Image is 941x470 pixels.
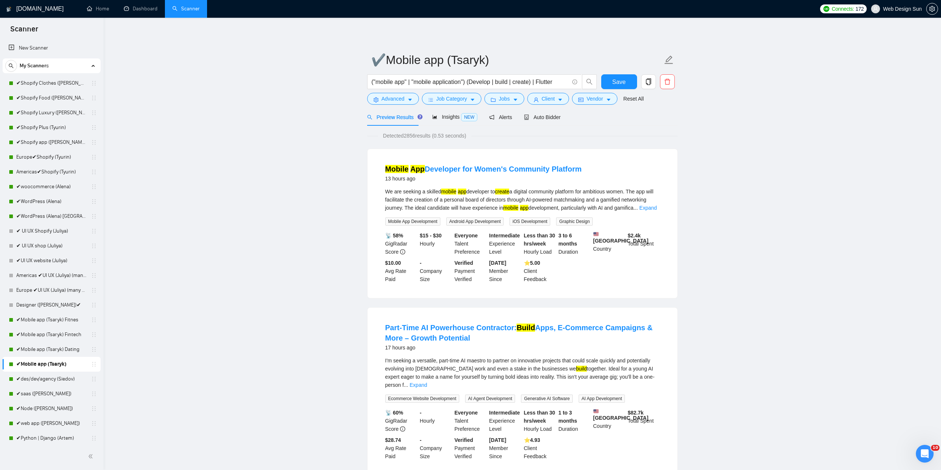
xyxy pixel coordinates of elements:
a: ✔Mobile app (Tsaryk) [16,357,87,372]
span: idcard [578,97,583,102]
span: AI App Development [579,395,625,403]
span: Scanner [4,24,44,39]
span: Generative AI Software [521,395,572,403]
li: New Scanner [3,41,101,55]
button: settingAdvancedcaret-down [367,93,419,105]
span: holder [91,95,97,101]
img: 🇺🇸 [593,409,599,414]
b: ⭐️ 4.93 [524,437,540,443]
mark: mobile [441,189,456,195]
span: user [873,6,878,11]
div: Duration [557,409,592,433]
span: holder [91,302,97,308]
span: caret-down [470,97,475,102]
span: Connects: [832,5,854,13]
a: New Scanner [9,41,95,55]
span: holder [91,110,97,116]
b: $28.74 [385,437,401,443]
a: Designer ([PERSON_NAME])✔ [16,298,87,312]
a: ✔Shopify Luxury ([PERSON_NAME]) [16,105,87,120]
span: copy [642,78,656,85]
a: ✔Mobile app (Tsaryk) Fintech [16,327,87,342]
a: Europe✔Shopify (Tyurin) [16,150,87,165]
button: Save [601,74,637,89]
a: ✔ UI UX Shopify (Juliya) [16,224,87,239]
iframe: Intercom live chat [916,445,934,463]
img: 🇺🇸 [593,231,599,237]
span: holder [91,317,97,323]
span: Auto Bidder [524,114,561,120]
b: 📡 60% [385,410,403,416]
span: holder [91,258,97,264]
div: Member Since [488,436,522,460]
button: copy [641,74,656,89]
span: holder [91,406,97,412]
b: Intermediate [489,233,520,239]
span: holder [91,213,97,219]
b: 📡 58% [385,233,403,239]
span: holder [91,184,97,190]
button: idcardVendorcaret-down [572,93,617,105]
a: Mobile AppDeveloper for Women's Community Platform [385,165,582,173]
div: Client Feedback [522,259,557,283]
span: Graphic Design [556,217,593,226]
span: search [6,63,17,68]
span: AI Agent Development [465,395,515,403]
b: [DATE] [489,260,506,266]
b: Less than 30 hrs/week [524,233,555,247]
span: holder [91,243,97,249]
a: ✔Mobile app (Tsaryk) Fitnes [16,312,87,327]
img: logo [6,3,11,15]
button: barsJob Categorycaret-down [422,93,481,105]
mark: create [495,189,510,195]
div: We are seeking a skilled developer to a digital community platform for ambitious women. The app w... [385,187,660,212]
a: ✔WordPress (Alena) [GEOGRAPHIC_DATA] [16,209,87,224]
a: Americas✔Shopify (Tyurin) [16,165,87,179]
b: Verified [454,260,473,266]
div: Hourly Load [522,231,557,256]
b: [GEOGRAPHIC_DATA] [593,231,649,244]
mark: App [410,165,425,173]
mark: mobile [503,205,518,211]
span: holder [91,199,97,204]
div: Country [592,231,626,256]
button: userClientcaret-down [527,93,569,105]
mark: app [520,205,528,211]
a: Expand [410,382,427,388]
span: 172 [856,5,864,13]
b: Everyone [454,233,478,239]
a: ✔Shopify Food ([PERSON_NAME]) [16,91,87,105]
span: bars [428,97,433,102]
a: ✔des/dev/agency (Siedov) [16,372,87,386]
div: Payment Verified [453,436,488,460]
div: Total Spent [626,409,661,433]
span: double-left [88,453,95,460]
b: - [420,260,422,266]
b: ⭐️ 5.00 [524,260,540,266]
button: setting [926,3,938,15]
b: - [420,437,422,443]
span: setting [927,6,938,12]
b: - [420,410,422,416]
b: Intermediate [489,410,520,416]
b: $10.00 [385,260,401,266]
span: caret-down [513,97,518,102]
b: [DATE] [489,437,506,443]
span: holder [91,420,97,426]
div: Hourly Load [522,409,557,433]
span: My Scanners [20,58,49,73]
span: holder [91,391,97,397]
a: Americas ✔UI UX (Juliya) (many posts) [16,268,87,283]
a: ✔Shopify Plus (Tyurin) [16,120,87,135]
a: ✔saas ([PERSON_NAME]) [16,386,87,401]
div: Country [592,409,626,433]
b: Everyone [454,410,478,416]
div: GigRadar Score [384,409,419,433]
button: search [582,74,597,89]
div: Avg Rate Paid [384,436,419,460]
b: 3 to 6 months [558,233,577,247]
a: ✔WordPress (Alena) [16,194,87,209]
span: 10 [931,445,940,451]
a: ✔Shopify app ([PERSON_NAME]) [16,135,87,150]
span: Job Category [436,95,467,103]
